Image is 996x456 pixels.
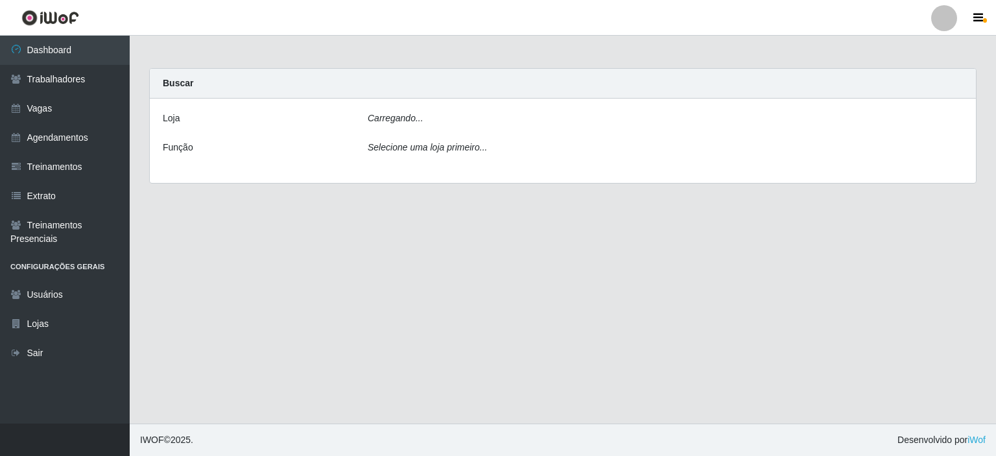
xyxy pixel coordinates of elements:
[163,112,180,125] label: Loja
[163,141,193,154] label: Função
[140,435,164,445] span: IWOF
[140,433,193,447] span: © 2025 .
[897,433,986,447] span: Desenvolvido por
[368,113,423,123] i: Carregando...
[368,142,487,152] i: Selecione uma loja primeiro...
[21,10,79,26] img: CoreUI Logo
[967,435,986,445] a: iWof
[163,78,193,88] strong: Buscar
